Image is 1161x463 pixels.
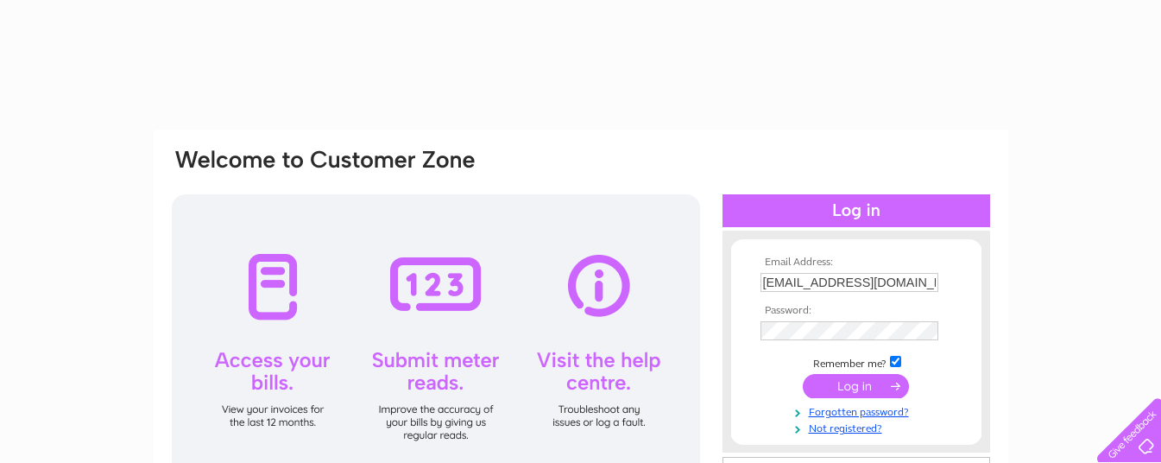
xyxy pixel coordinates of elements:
input: Submit [803,374,909,398]
th: Email Address: [756,257,956,269]
td: Remember me? [756,353,956,371]
a: Not registered? [760,419,956,435]
a: Forgotten password? [760,403,956,419]
th: Password: [756,305,956,317]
